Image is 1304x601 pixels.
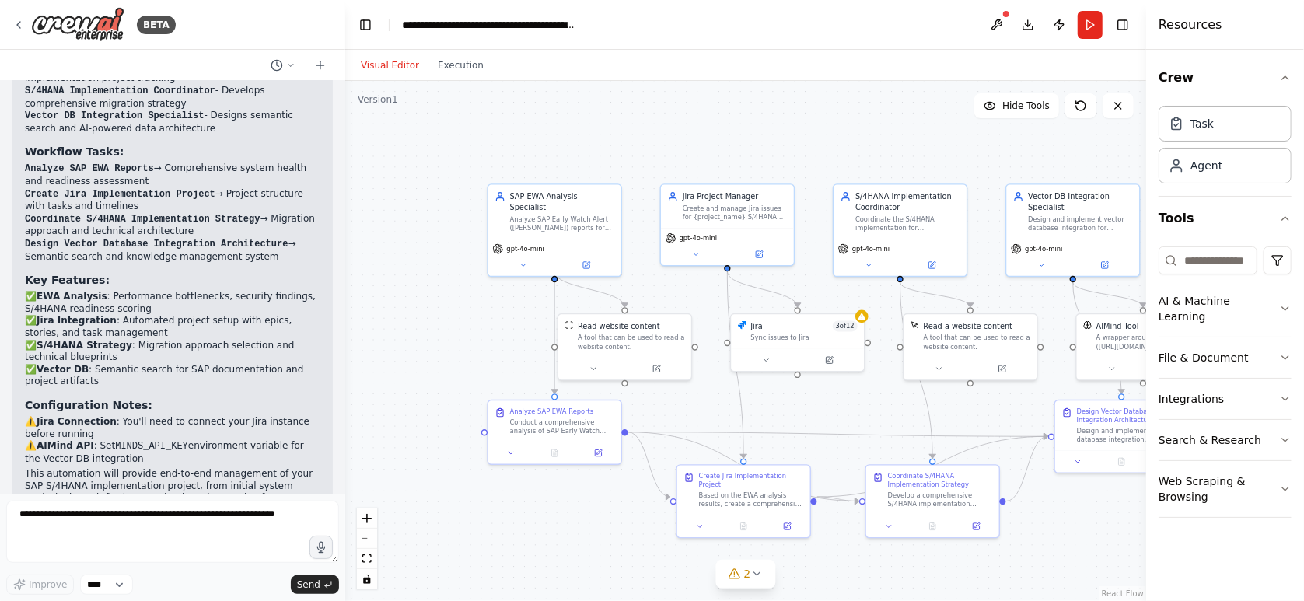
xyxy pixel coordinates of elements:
[750,321,763,332] div: Jira
[25,274,110,286] strong: Key Features:
[25,214,260,225] code: Coordinate S/4HANA Implementation Strategy
[37,416,117,427] strong: Jira Connection
[510,215,615,232] div: Analyze SAP Early Watch Alert ([PERSON_NAME]) reports for {sap_system} to identify performance is...
[1159,281,1292,337] button: AI & Machine Learning
[699,472,804,489] div: Create Jira Implementation Project
[29,578,67,591] span: Improve
[25,163,154,174] code: Analyze SAP EWA Reports
[744,566,751,582] span: 2
[115,441,188,452] code: MINDS_API_KEY
[1075,313,1211,381] div: AIMindToolAIMind ToolA wrapper around [AI-Minds]([URL][DOMAIN_NAME]). Useful for when you need an...
[1159,16,1222,34] h4: Resources
[895,282,976,307] g: Edge from b25ed871-34b1-422f-bc0b-cb98d5b26485 to 8b776852-6611-404a-b0f0-40ac58bfae6b
[25,239,288,250] code: Design Vector Database Integration Architecture
[308,56,333,75] button: Start a new chat
[357,549,377,569] button: fit view
[1159,100,1292,196] div: Crew
[1028,215,1133,232] div: Design and implement vector database integration for {project_name} to store and query SAP system...
[1054,400,1190,473] div: Design Vector Database Integration ArchitectureDesign and implement a vector database integration...
[37,364,89,375] strong: Vector DB
[428,56,493,75] button: Execution
[910,520,956,533] button: No output available
[958,520,995,533] button: Open in side panel
[628,427,670,502] g: Edge from 3537a37f-95be-4687-a567-cffd7685b101 to 25107fea-402f-4fe0-8281-db9a46b7504d
[37,340,132,351] strong: S/4HANA Strategy
[506,245,544,253] span: gpt-4o-mini
[549,271,630,307] g: Edge from 511bd1fe-7b41-47e2-acb2-b252440d4706 to bee5a852-98b9-444a-bf64-1d347db85fd8
[799,354,859,367] button: Open in side panel
[357,569,377,589] button: toggle interactivity
[888,472,993,489] div: Coordinate S/4HANA Implementation Strategy
[351,56,428,75] button: Visual Editor
[579,446,617,459] button: Open in side panel
[487,183,622,277] div: SAP EWA Analysis SpecialistAnalyze SAP Early Watch Alert ([PERSON_NAME]) reports for {sap_system}...
[924,334,1030,351] div: A tool that can be used to read a website content.
[971,362,1032,376] button: Open in side panel
[721,520,767,533] button: No output available
[676,464,812,538] div: Create Jira Implementation ProjectBased on the EWA analysis results, create a comprehensive Jira ...
[974,93,1059,118] button: Hide Tools
[680,234,717,243] span: gpt-4o-mini
[565,321,573,330] img: ScrapeWebsiteTool
[729,248,789,261] button: Open in side panel
[558,313,693,381] div: ScrapeWebsiteToolRead website contentA tool that can be used to read a website content.
[25,110,204,121] code: Vector DB Integration Specialist
[817,491,859,506] g: Edge from 25107fea-402f-4fe0-8281-db9a46b7504d to 67f33d89-ba7c-4f25-ae00-031ab34dff85
[1102,589,1144,598] a: React Flow attribution
[510,407,594,416] div: Analyze SAP EWA Reports
[888,491,993,508] div: Develop a comprehensive S/4HANA implementation strategy for {project_name} incorporating [PERSON_...
[1159,240,1292,530] div: Tools
[924,321,1013,332] div: Read a website content
[6,575,74,595] button: Improve
[865,464,1001,538] div: Coordinate S/4HANA Implementation StrategyDevelop a comprehensive S/4HANA implementation strategy...
[1190,116,1214,131] div: Task
[357,508,377,589] div: React Flow controls
[357,508,377,529] button: zoom in
[25,468,320,516] p: This automation will provide end-to-end management of your SAP S/4HANA implementation project, fr...
[357,529,377,549] button: zoom out
[25,85,320,110] li: - Develops comprehensive migration strategy
[37,440,94,451] strong: AIMind API
[1159,461,1292,517] button: Web Scraping & Browsing
[901,259,962,272] button: Open in side panel
[683,191,788,202] div: Jira Project Manager
[291,575,339,594] button: Send
[817,431,1048,502] g: Edge from 25107fea-402f-4fe0-8281-db9a46b7504d to 4ff1509f-d3c6-4fe0-9ed7-160ca6d4bee8
[683,204,788,222] div: Create and manage Jira issues for {project_name} S/4HANA implementation project, tracking EWA rec...
[25,110,320,135] li: - Designs semantic search and AI-powered data architecture
[1028,191,1133,213] div: Vector DB Integration Specialist
[25,86,215,96] code: S/4HANA Implementation Coordinator
[25,213,320,238] li: → Migration approach and technical architecture
[1159,56,1292,100] button: Crew
[1096,334,1204,351] div: A wrapper around [AI-Minds]([URL][DOMAIN_NAME]). Useful for when you need answers to questions fr...
[1159,197,1292,240] button: Tools
[722,271,750,458] g: Edge from 0a27c716-86f7-4b22-9260-4c0e6e9cc372 to 25107fea-402f-4fe0-8281-db9a46b7504d
[911,321,919,330] img: ScrapeElementFromWebsiteTool
[31,7,124,42] img: Logo
[626,362,687,376] button: Open in side panel
[549,271,560,393] g: Edge from 511bd1fe-7b41-47e2-acb2-b252440d4706 to 3537a37f-95be-4687-a567-cffd7685b101
[25,238,320,263] li: → Semantic search and knowledge management system
[25,291,320,388] p: ✅ : Performance bottlenecks, security findings, S/4HANA readiness scoring ✅ : Automated project s...
[532,446,578,459] button: No output available
[833,321,858,332] span: Number of enabled actions
[578,334,684,351] div: A tool that can be used to read a website content.
[855,215,960,232] div: Coordinate the S/4HANA implementation for {project_name} based on EWA analysis results and Jira p...
[699,491,804,508] div: Based on the EWA analysis results, create a comprehensive Jira project structure for {project_nam...
[1002,100,1050,112] span: Hide Tools
[309,536,333,559] button: Click to speak your automation idea
[578,321,660,332] div: Read website content
[730,313,865,372] div: JiraJira3of12Sync issues to Jira
[487,400,622,465] div: Analyze SAP EWA ReportsConduct a comprehensive analysis of SAP Early Watch Alert ([PERSON_NAME]) ...
[37,291,107,302] strong: EWA Analysis
[855,191,960,213] div: S/4HANA Implementation Coordinator
[358,93,398,106] div: Version 1
[1005,183,1141,277] div: Vector DB Integration SpecialistDesign and implement vector database integration for {project_nam...
[556,259,617,272] button: Open in side panel
[628,427,1048,442] g: Edge from 3537a37f-95be-4687-a567-cffd7685b101 to 4ff1509f-d3c6-4fe0-9ed7-160ca6d4bee8
[1159,337,1292,378] button: File & Document
[25,416,320,465] p: ⚠️ : You'll need to connect your Jira instance before running ⚠️ : Set environment variable for t...
[1083,321,1092,330] img: AIMindTool
[738,321,746,330] img: Jira
[510,191,615,213] div: SAP EWA Analysis Specialist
